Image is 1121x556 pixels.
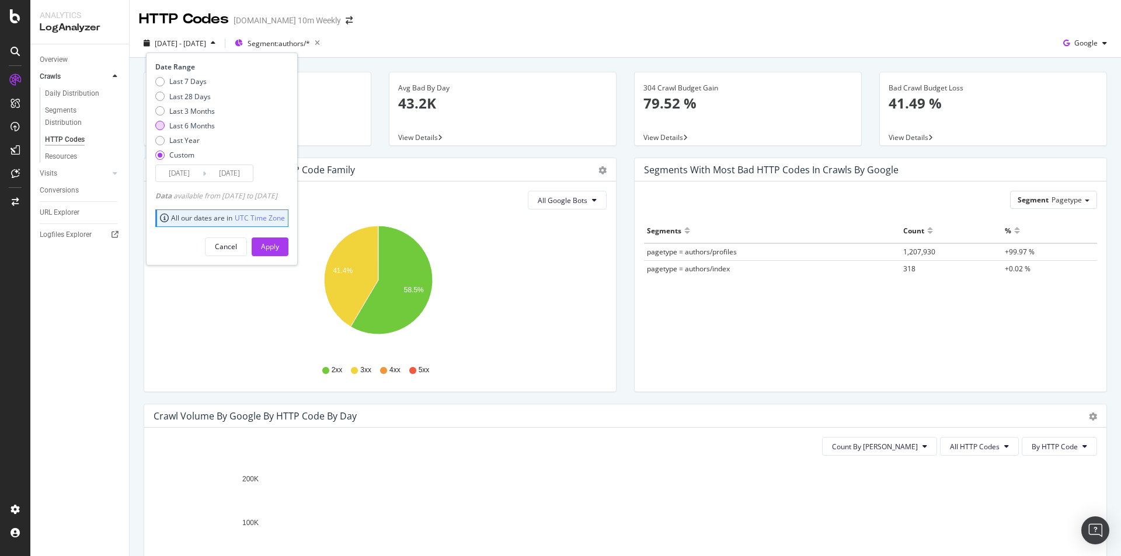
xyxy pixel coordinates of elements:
div: Last 6 Months [169,121,215,131]
div: Resources [45,151,77,163]
text: 58.5% [404,286,424,294]
span: View Details [643,132,683,142]
div: Avg Bad By Day [398,83,607,93]
button: Count By [PERSON_NAME] [822,437,937,456]
span: All Google Bots [538,195,587,205]
text: 100K [242,519,259,527]
div: Count [903,221,924,240]
span: View Details [398,132,438,142]
div: Segments Distribution [45,104,110,129]
div: gear [1089,412,1097,421]
div: arrow-right-arrow-left [346,16,353,25]
a: UTC Time Zone [235,213,285,223]
span: +99.97 % [1005,247,1035,257]
div: Last 3 Months [169,106,215,116]
button: Apply [252,237,288,256]
div: Last 28 Days [155,92,215,102]
a: Overview [40,54,121,66]
div: HTTP Codes [45,134,85,146]
button: [DATE] - [DATE] [139,34,220,53]
span: 318 [903,264,915,274]
span: +0.02 % [1005,264,1031,274]
div: Crawls [40,71,61,83]
span: [DATE] - [DATE] [155,39,206,48]
div: Logfiles Explorer [40,229,92,241]
div: All our dates are in [160,213,285,223]
a: Conversions [40,184,121,197]
span: Segment [1018,195,1049,205]
p: 43.2K [398,93,607,113]
svg: A chart. [154,219,603,354]
span: Segment: authors/* [248,39,310,48]
text: 200K [242,475,259,483]
div: Overview [40,54,68,66]
a: Daily Distribution [45,88,121,100]
button: All HTTP Codes [940,437,1019,456]
div: HTTP Codes [139,9,229,29]
button: By HTTP Code [1022,437,1097,456]
span: 1,207,930 [903,247,935,257]
span: pagetype = authors/profiles [647,247,737,257]
span: Pagetype [1052,195,1082,205]
div: Last 7 Days [169,76,207,86]
span: Data [155,191,173,201]
span: View Details [889,132,928,142]
div: Daily Distribution [45,88,99,100]
div: Visits [40,167,57,180]
div: LogAnalyzer [40,21,120,34]
a: Logfiles Explorer [40,229,121,241]
span: All HTTP Codes [950,442,1000,452]
div: Apply [261,242,279,251]
span: Google [1074,38,1098,48]
a: Crawls [40,71,109,83]
div: gear [598,166,607,174]
p: 79.52 % [643,93,852,113]
div: [DOMAIN_NAME] 10m Weekly [234,15,341,26]
text: 41.4% [333,267,353,275]
input: End Date [206,165,253,181]
span: pagetype = authors/index [647,264,730,274]
div: Segments [647,221,681,240]
a: Segments Distribution [45,104,121,129]
div: 304 Crawl Budget Gain [643,83,852,93]
div: Last 28 Days [169,92,211,102]
button: Segment:authors/* [230,34,325,53]
div: Last Year [169,135,200,145]
div: Bad Crawl Budget Loss [889,83,1098,93]
span: By HTTP Code [1032,442,1078,452]
div: Last 3 Months [155,106,215,116]
div: available from [DATE] to [DATE] [155,191,277,201]
div: Cancel [215,242,237,251]
p: 41.49 % [889,93,1098,113]
a: Visits [40,167,109,180]
a: URL Explorer [40,207,121,219]
span: Count By Day [832,442,918,452]
button: Cancel [205,237,247,256]
div: Custom [155,150,215,160]
div: Custom [169,150,194,160]
a: HTTP Codes [45,134,121,146]
button: All Google Bots [528,191,607,209]
div: Conversions [40,184,79,197]
div: Last Year [155,135,215,145]
div: Last 7 Days [155,76,215,86]
div: Open Intercom Messenger [1081,516,1109,544]
div: URL Explorer [40,207,79,219]
a: Resources [45,151,121,163]
span: 5xx [419,365,430,375]
button: Google [1059,34,1112,53]
span: 3xx [360,365,371,375]
div: Segments with most bad HTTP codes in Crawls by google [644,164,899,176]
div: % [1005,221,1011,240]
span: 2xx [332,365,343,375]
input: Start Date [156,165,203,181]
div: Crawl Volume by google by HTTP Code by Day [154,410,357,422]
div: Analytics [40,9,120,21]
div: Date Range [155,62,286,72]
div: Last 6 Months [155,121,215,131]
span: 4xx [389,365,401,375]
